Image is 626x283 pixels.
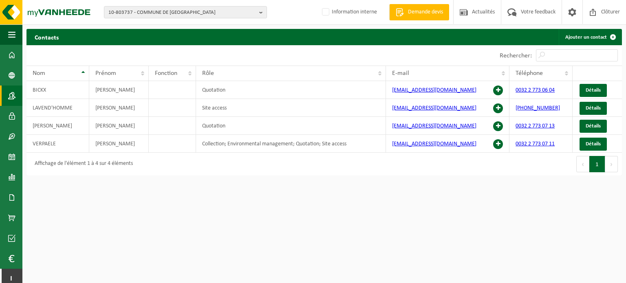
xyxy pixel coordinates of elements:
[392,87,476,93] a: [EMAIL_ADDRESS][DOMAIN_NAME]
[31,157,133,171] div: Affichage de l'élément 1 à 4 sur 4 éléments
[108,7,256,19] span: 10-803737 - COMMUNE DE [GEOGRAPHIC_DATA]
[26,81,89,99] td: BICKX
[196,81,386,99] td: Quotation
[586,105,601,111] span: Détails
[392,70,409,77] span: E-mail
[406,8,445,16] span: Demande devis
[89,117,148,135] td: [PERSON_NAME]
[389,4,449,20] a: Demande devis
[392,105,476,111] a: [EMAIL_ADDRESS][DOMAIN_NAME]
[586,141,601,147] span: Détails
[89,135,148,153] td: [PERSON_NAME]
[605,156,618,172] button: Next
[155,70,177,77] span: Fonction
[89,81,148,99] td: [PERSON_NAME]
[516,141,555,147] a: 0032 2 773 07 11
[586,88,601,93] span: Détails
[516,105,560,111] a: [PHONE_NUMBER]
[580,120,607,133] a: Détails
[196,135,386,153] td: Collection; Environmental management; Quotation; Site access
[516,70,543,77] span: Téléphone
[586,123,601,129] span: Détails
[516,123,555,129] a: 0032 2 773 07 13
[559,29,621,45] a: Ajouter un contact
[26,29,67,45] h2: Contacts
[89,99,148,117] td: [PERSON_NAME]
[26,135,89,153] td: VERPAELE
[576,156,589,172] button: Previous
[196,117,386,135] td: Quotation
[589,156,605,172] button: 1
[26,117,89,135] td: [PERSON_NAME]
[516,87,555,93] a: 0032 2 773 06 04
[196,99,386,117] td: Site access
[392,141,476,147] a: [EMAIL_ADDRESS][DOMAIN_NAME]
[392,123,476,129] a: [EMAIL_ADDRESS][DOMAIN_NAME]
[580,138,607,151] a: Détails
[26,99,89,117] td: LAVEND'HOMME
[104,6,267,18] button: 10-803737 - COMMUNE DE [GEOGRAPHIC_DATA]
[33,70,45,77] span: Nom
[500,53,532,59] label: Rechercher:
[320,6,377,18] label: Information interne
[580,102,607,115] a: Détails
[580,84,607,97] a: Détails
[202,70,214,77] span: Rôle
[95,70,116,77] span: Prénom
